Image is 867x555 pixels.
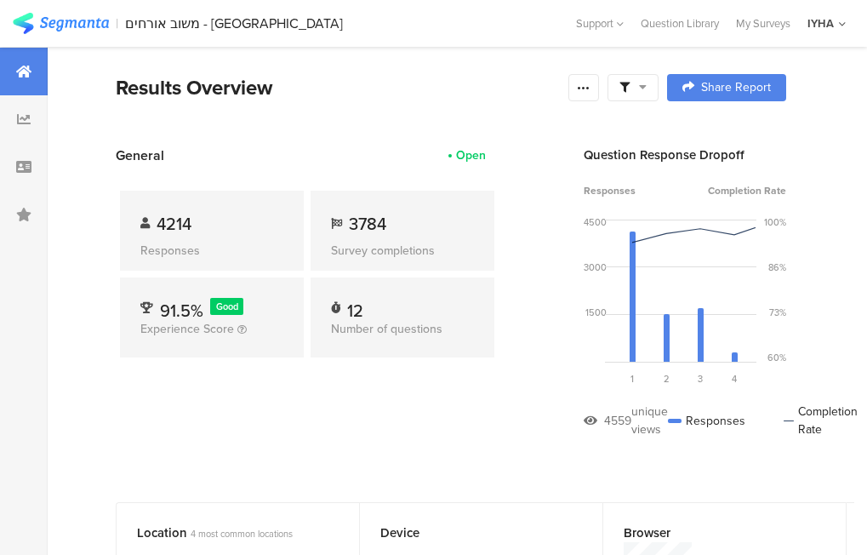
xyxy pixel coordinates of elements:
[191,527,293,541] span: 4 most common locations
[708,183,786,198] span: Completion Rate
[701,82,771,94] span: Share Report
[347,298,363,315] div: 12
[456,146,486,164] div: Open
[13,13,109,34] img: segmanta logo
[160,298,203,323] span: 91.5%
[584,146,786,164] div: Question Response Dropoff
[604,412,631,430] div: 4559
[584,215,607,229] div: 4500
[216,300,238,313] span: Good
[349,211,386,237] span: 3784
[698,372,703,386] span: 3
[664,372,670,386] span: 2
[584,183,636,198] span: Responses
[624,524,797,542] div: Browser
[116,14,118,33] div: |
[584,260,607,274] div: 3000
[732,372,737,386] span: 4
[576,10,624,37] div: Support
[631,403,668,438] div: unique views
[331,320,442,338] span: Number of questions
[116,72,560,103] div: Results Overview
[140,242,283,260] div: Responses
[116,146,164,165] span: General
[331,242,474,260] div: Survey completions
[137,524,311,542] div: Location
[157,211,191,237] span: 4214
[807,15,834,31] div: IYHA
[769,306,786,319] div: 73%
[784,403,861,438] div: Completion Rate
[632,15,727,31] a: Question Library
[125,15,343,31] div: משוב אורחים - [GEOGRAPHIC_DATA]
[585,306,607,319] div: 1500
[380,524,554,542] div: Device
[727,15,799,31] a: My Surveys
[768,260,786,274] div: 86%
[630,372,634,386] span: 1
[140,320,234,338] span: Experience Score
[668,403,745,438] div: Responses
[764,215,786,229] div: 100%
[767,351,786,364] div: 60%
